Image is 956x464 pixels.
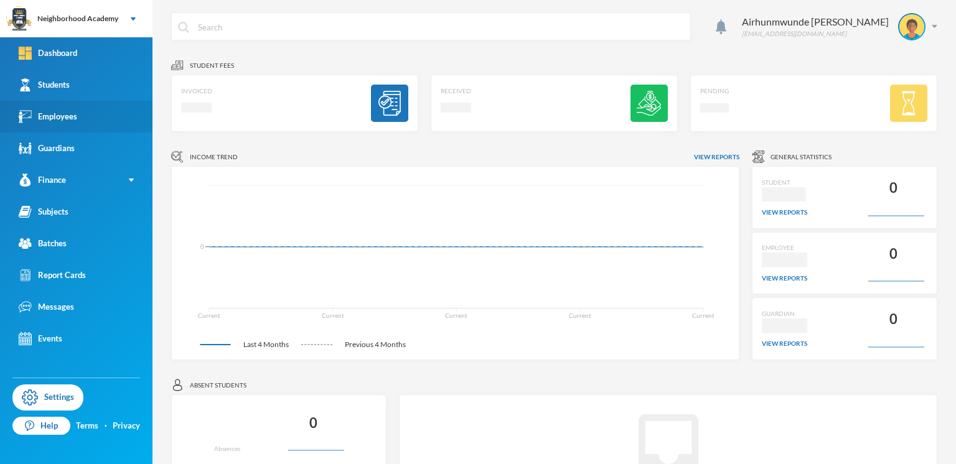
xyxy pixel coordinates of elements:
[692,312,715,319] tspan: Current
[181,86,212,96] div: Invoiced
[322,312,344,319] tspan: Current
[19,269,86,282] div: Report Cards
[762,253,807,267] svg: Loading interface...
[569,312,591,319] tspan: Current
[889,307,897,332] div: 0
[113,420,140,432] a: Privacy
[441,103,471,113] svg: Loading interface...
[762,318,807,333] svg: Loading interface...
[19,47,77,60] div: Dashboard
[181,103,212,113] svg: Loading interface...
[76,420,98,432] a: Terms
[762,243,807,253] div: EMPLOYEE
[762,187,807,202] svg: Loading interface...
[190,381,246,390] span: Absent students
[742,14,889,29] div: Airhunmwunde [PERSON_NAME]
[771,152,832,162] span: General Statistics
[762,178,807,187] div: STUDENT
[19,332,62,345] div: Events
[762,339,807,348] div: view reports
[231,339,301,350] span: Last 4 Months
[19,142,75,155] div: Guardians
[19,205,68,218] div: Subjects
[19,110,77,123] div: Employees
[700,103,729,113] svg: Loading interface...
[742,29,889,39] div: [EMAIL_ADDRESS][DOMAIN_NAME]
[19,174,66,187] div: Finance
[214,444,240,453] div: Absences
[332,339,418,350] span: Previous 4 Months
[171,75,418,132] a: InvoicedLoading interface...
[899,14,924,39] img: STUDENT
[19,237,67,250] div: Batches
[12,384,83,411] a: Settings
[7,7,32,32] img: logo
[37,13,118,24] div: Neighborhood Academy
[889,242,897,266] div: 0
[889,176,897,200] div: 0
[762,274,807,283] div: view reports
[690,75,937,132] a: PendingLoading interface...
[762,309,807,318] div: GUARDIAN
[441,86,471,96] div: Received
[190,61,234,70] span: Student fees
[12,417,70,435] a: Help
[445,312,467,319] tspan: Current
[700,86,729,96] div: Pending
[190,152,238,162] span: Income Trend
[105,420,107,432] div: ·
[762,208,807,217] div: view reports
[178,22,189,33] img: search
[694,152,739,162] span: View reports
[19,300,74,313] div: Messages
[197,13,684,41] input: Search
[198,312,220,319] tspan: Current
[309,411,317,435] div: 0
[19,78,70,91] div: Students
[200,243,204,250] tspan: 0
